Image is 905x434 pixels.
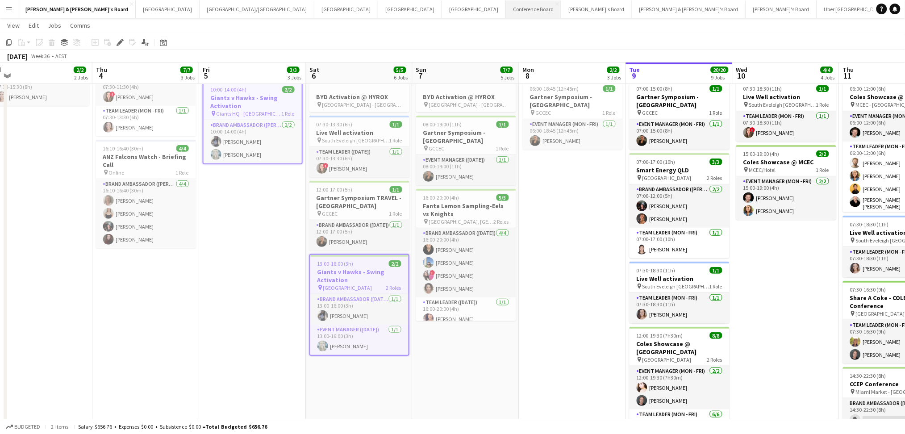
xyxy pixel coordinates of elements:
[29,21,39,29] span: Edit
[630,366,730,409] app-card-role: Event Manager (Mon - Fri)2/212:00-19:30 (7h30m)[PERSON_NAME][PERSON_NAME]
[78,423,267,430] div: Salary $656.76 + Expenses $0.00 + Subsistence $0.00 =
[314,0,378,18] button: [GEOGRAPHIC_DATA]
[25,20,42,31] a: Edit
[378,0,442,18] button: [GEOGRAPHIC_DATA]
[850,372,886,379] span: 14:30-22:30 (8h)
[4,422,42,432] button: Budgeted
[55,53,67,59] div: AEST
[7,21,20,29] span: View
[4,20,23,31] a: View
[29,53,52,59] span: Week 36
[632,0,746,18] button: [PERSON_NAME] & [PERSON_NAME]'s Board
[49,423,71,430] span: 2 items
[48,21,61,29] span: Jobs
[442,0,506,18] button: [GEOGRAPHIC_DATA]
[44,20,65,31] a: Jobs
[817,0,892,18] button: Uber [GEOGRAPHIC_DATA]
[561,0,632,18] button: [PERSON_NAME]'s Board
[746,0,817,18] button: [PERSON_NAME]'s Board
[67,20,94,31] a: Comms
[70,21,90,29] span: Comms
[205,423,267,430] span: Total Budgeted $656.76
[506,0,561,18] button: Conference Board
[136,0,200,18] button: [GEOGRAPHIC_DATA]
[14,424,40,430] span: Budgeted
[200,0,314,18] button: [GEOGRAPHIC_DATA]/[GEOGRAPHIC_DATA]
[7,52,28,61] div: [DATE]
[18,0,136,18] button: [PERSON_NAME] & [PERSON_NAME]'s Board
